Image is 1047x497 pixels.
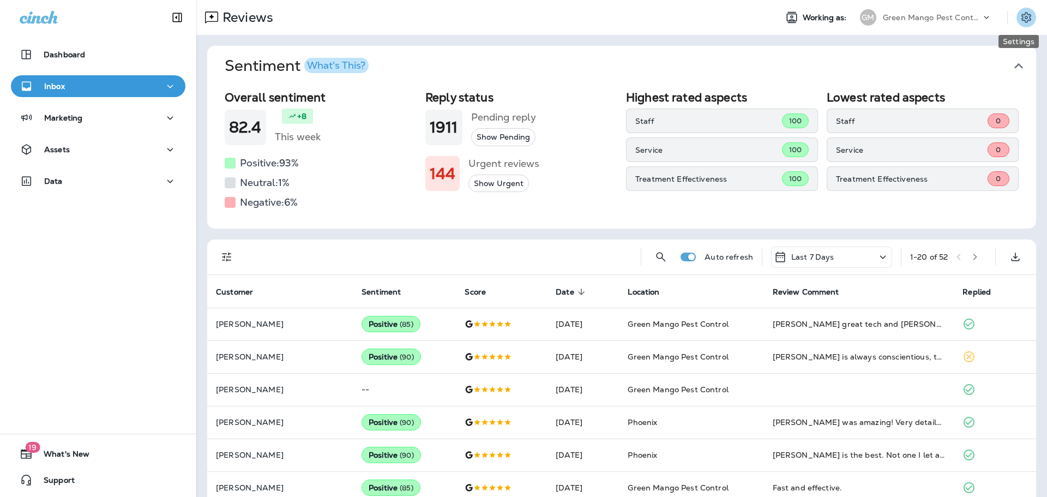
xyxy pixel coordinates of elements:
span: Score [465,287,500,297]
td: [DATE] [547,340,619,373]
button: Settings [1016,8,1036,27]
span: Replied [962,288,991,297]
p: [PERSON_NAME] [216,451,344,459]
span: Review Comment [773,287,853,297]
p: Service [836,146,988,154]
div: Settings [998,35,1039,48]
span: 0 [996,145,1001,154]
h1: 144 [430,165,455,183]
p: Last 7 Days [791,253,834,261]
div: Curtis was amazing! Very detailed and professional. He even shut my garage door for me on his way... [773,417,946,428]
td: [DATE] [547,308,619,340]
p: Dashboard [44,50,85,59]
span: Customer [216,288,253,297]
span: Location [628,287,673,297]
span: 100 [789,145,802,154]
div: Fast and effective. [773,482,946,493]
td: [DATE] [547,439,619,471]
p: Treatment Effectiveness [635,175,782,183]
p: [PERSON_NAME] [216,385,344,394]
h1: 1911 [430,118,458,136]
span: Green Mango Pest Control [628,352,728,362]
span: Green Mango Pest Control [628,319,728,329]
h2: Reply status [425,91,617,104]
span: Score [465,288,486,297]
td: [DATE] [547,373,619,406]
button: Collapse Sidebar [162,7,192,28]
h5: Negative: 6 % [240,194,298,211]
span: Phoenix [628,417,657,427]
div: Positive [362,480,420,496]
div: Positive [362,349,421,365]
button: Show Pending [471,128,535,146]
button: Inbox [11,75,185,97]
span: ( 85 ) [400,483,413,493]
td: -- [353,373,456,406]
span: Replied [962,287,1005,297]
span: 0 [996,116,1001,125]
span: Sentiment [362,288,401,297]
span: 100 [789,174,802,183]
span: Date [556,287,588,297]
div: SentimentWhat's This? [207,86,1036,229]
h2: Overall sentiment [225,91,417,104]
p: Auto refresh [705,253,753,261]
p: [PERSON_NAME] [216,418,344,427]
h5: Neutral: 1 % [240,174,290,191]
span: Sentiment [362,287,415,297]
h5: Pending reply [471,109,536,126]
span: ( 90 ) [400,352,414,362]
button: Filters [216,246,238,268]
button: 19What's New [11,443,185,465]
span: 19 [25,442,40,453]
p: Assets [44,145,70,154]
p: Staff [635,117,782,125]
p: Inbox [44,82,65,91]
div: 1 - 20 of 52 [910,253,948,261]
span: Working as: [803,13,849,22]
p: [PERSON_NAME] [216,483,344,492]
button: Show Urgent [468,175,529,193]
span: Location [628,288,659,297]
p: Reviews [218,9,273,26]
button: Marketing [11,107,185,129]
div: GM [860,9,876,26]
span: Phoenix [628,450,657,460]
p: +8 [297,111,306,122]
p: Data [44,177,63,185]
div: Michael is the best. Not one I let apart my house/property. Company asset for sure. [773,450,946,460]
div: Mateo is always conscientious, thorough and so kind. He's a great addition to Green Mango work fo... [773,351,946,362]
span: ( 90 ) [400,451,414,460]
td: [DATE] [547,406,619,439]
span: Review Comment [773,288,839,297]
button: What's This? [304,58,369,73]
span: Support [33,476,75,489]
div: Positive [362,316,420,332]
p: Treatment Effectiveness [836,175,988,183]
button: Support [11,469,185,491]
button: Assets [11,139,185,160]
button: Export as CSV [1004,246,1026,268]
button: Dashboard [11,44,185,65]
p: [PERSON_NAME] [216,320,344,328]
p: [PERSON_NAME] [216,352,344,361]
span: ( 90 ) [400,418,414,427]
h5: Positive: 93 % [240,154,299,172]
span: 0 [996,174,1001,183]
button: Data [11,170,185,192]
h1: 82.4 [229,118,262,136]
span: Date [556,288,574,297]
h2: Highest rated aspects [626,91,818,104]
p: Green Mango Pest Control [883,13,981,22]
p: Marketing [44,113,82,122]
h1: Sentiment [225,57,369,75]
span: What's New [33,450,89,463]
span: ( 85 ) [400,320,413,329]
span: 100 [789,116,802,125]
div: Positive [362,447,421,463]
button: SentimentWhat's This? [216,46,1045,86]
div: Positive [362,414,421,430]
h5: Urgent reviews [468,155,539,172]
h2: Lowest rated aspects [827,91,1019,104]
span: Green Mango Pest Control [628,483,728,493]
